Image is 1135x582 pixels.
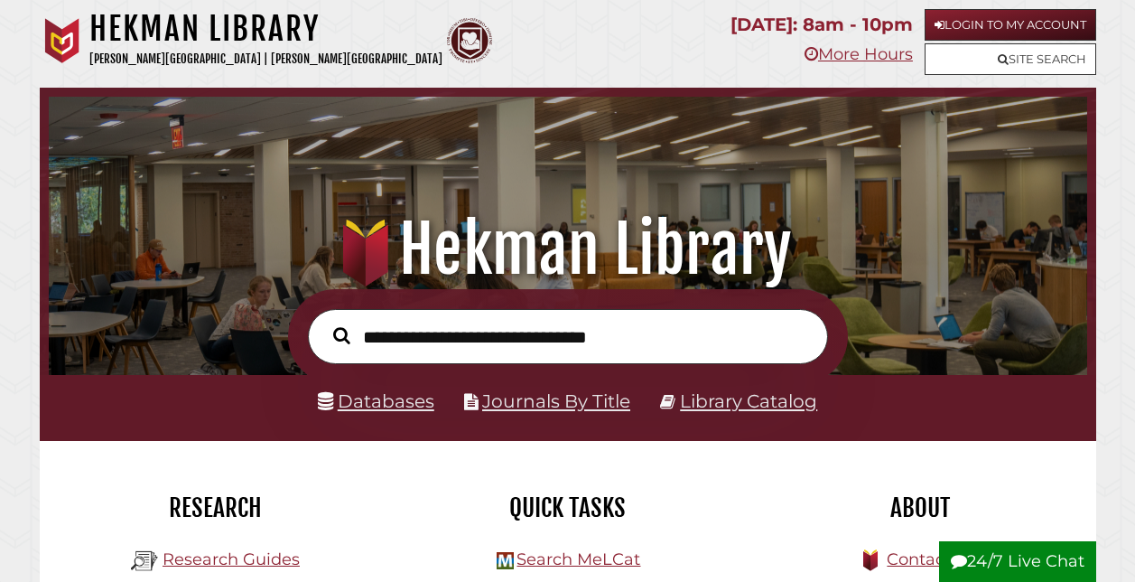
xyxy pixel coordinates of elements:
[497,552,514,569] img: Hekman Library Logo
[805,44,913,64] a: More Hours
[758,493,1083,523] h2: About
[131,548,158,575] img: Hekman Library Logo
[516,549,640,569] a: Search MeLCat
[925,9,1096,41] a: Login to My Account
[680,390,817,412] a: Library Catalog
[89,49,442,70] p: [PERSON_NAME][GEOGRAPHIC_DATA] | [PERSON_NAME][GEOGRAPHIC_DATA]
[318,390,434,412] a: Databases
[53,493,378,523] h2: Research
[65,210,1069,289] h1: Hekman Library
[333,326,350,344] i: Search
[40,18,85,63] img: Calvin University
[925,43,1096,75] a: Site Search
[324,323,359,349] button: Search
[730,9,913,41] p: [DATE]: 8am - 10pm
[405,493,730,523] h2: Quick Tasks
[163,549,300,569] a: Research Guides
[887,549,976,569] a: Contact Us
[447,18,492,63] img: Calvin Theological Seminary
[89,9,442,49] h1: Hekman Library
[482,390,630,412] a: Journals By Title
